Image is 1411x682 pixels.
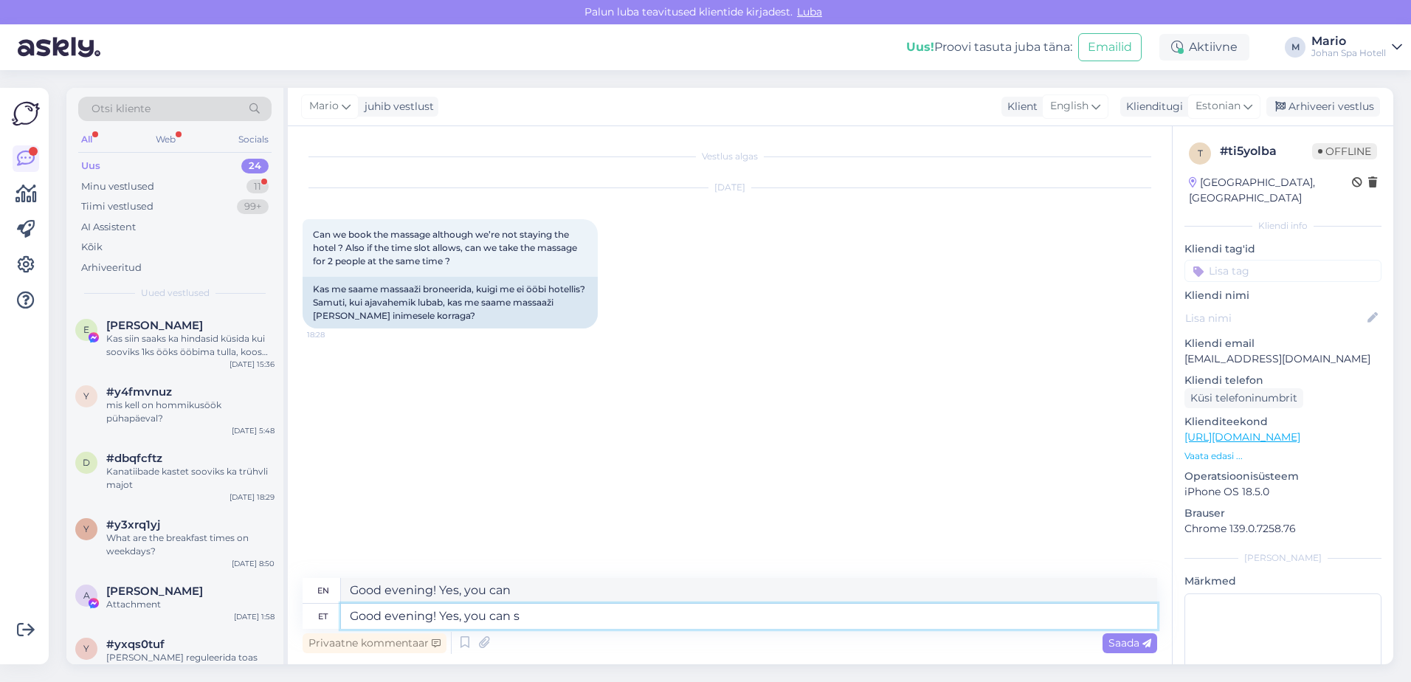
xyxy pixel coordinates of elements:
span: E [83,324,89,335]
div: Kliendi info [1184,219,1381,232]
div: Klient [1001,99,1038,114]
span: English [1050,98,1089,114]
div: Kas me saame massaaži broneerida, kuigi me ei ööbi hotellis? Samuti, kui ajavahemik lubab, kas me... [303,277,598,328]
div: Socials [235,130,272,149]
input: Lisa nimi [1185,310,1365,326]
div: [DATE] 15:36 [230,359,275,370]
div: mis kell on hommikusöök pühapäeval? [106,399,275,425]
div: Klienditugi [1120,99,1183,114]
span: Elis Tunder [106,319,203,332]
div: M [1285,37,1305,58]
div: Uus [81,159,100,173]
div: Minu vestlused [81,179,154,194]
div: [DATE] [303,181,1157,194]
span: d [83,457,90,468]
div: [DATE] 1:58 [234,611,275,622]
img: Askly Logo [12,100,40,128]
div: [DATE] 18:29 [230,492,275,503]
p: Operatsioonisüsteem [1184,469,1381,484]
span: Andrus Rako [106,585,203,598]
a: [URL][DOMAIN_NAME] [1184,430,1300,444]
b: Uus! [906,40,934,54]
span: Otsi kliente [92,101,151,117]
div: Tiimi vestlused [81,199,153,214]
p: Brauser [1184,506,1381,521]
p: [EMAIL_ADDRESS][DOMAIN_NAME] [1184,351,1381,367]
p: Kliendi telefon [1184,373,1381,388]
span: #dbqfcftz [106,452,162,465]
div: et [318,604,328,629]
a: MarioJohan Spa Hotell [1311,35,1402,59]
div: 24 [241,159,269,173]
div: All [78,130,95,149]
textarea: Good evening! Yes, you can s [341,604,1157,629]
div: [GEOGRAPHIC_DATA], [GEOGRAPHIC_DATA] [1189,175,1352,206]
div: Arhiveeri vestlus [1266,97,1380,117]
div: Kõik [81,240,103,255]
div: [DATE] 8:50 [232,558,275,569]
span: Mario [309,98,339,114]
p: Vaata edasi ... [1184,449,1381,463]
p: Kliendi nimi [1184,288,1381,303]
p: Chrome 139.0.7258.76 [1184,521,1381,537]
div: AI Assistent [81,220,136,235]
p: Kliendi tag'id [1184,241,1381,257]
span: Uued vestlused [141,286,210,300]
div: [DATE] 5:48 [232,425,275,436]
div: Mario [1311,35,1386,47]
div: Vestlus algas [303,150,1157,163]
p: iPhone OS 18.5.0 [1184,484,1381,500]
div: Kas siin saaks ka hindasid küsida kui sooviks 1ks ööks ööbima tulla, koos hommikusöögiga? :) [106,332,275,359]
span: A [83,590,90,601]
div: What are the breakfast times on weekdays? [106,531,275,558]
span: y [83,523,89,534]
div: Attachment [106,598,275,611]
textarea: Good evening! Yes, you can [341,578,1157,603]
span: Offline [1312,143,1377,159]
button: Emailid [1078,33,1142,61]
span: Estonian [1196,98,1241,114]
span: y [83,643,89,654]
span: 18:28 [307,329,362,340]
div: Küsi telefoninumbrit [1184,388,1303,408]
span: t [1198,148,1203,159]
p: Kliendi email [1184,336,1381,351]
div: Aktiivne [1159,34,1249,61]
p: Märkmed [1184,573,1381,589]
div: Arhiveeritud [81,261,142,275]
div: Web [153,130,179,149]
span: Can we book the massage although we’re not staying the hotel ? Also if the time slot allows, can ... [313,229,579,266]
div: Johan Spa Hotell [1311,47,1386,59]
p: Klienditeekond [1184,414,1381,430]
div: [PERSON_NAME] [1184,551,1381,565]
span: y [83,390,89,402]
span: Saada [1108,636,1151,650]
div: juhib vestlust [359,99,434,114]
span: #yxqs0tuf [106,638,165,651]
div: Privaatne kommentaar [303,633,446,653]
div: 11 [246,179,269,194]
span: #y3xrq1yj [106,518,160,531]
div: Kanatiibade kastet sooviks ka trühvli majot [106,465,275,492]
div: en [317,578,329,603]
div: # ti5yolba [1220,142,1312,160]
span: #y4fmvnuz [106,385,172,399]
span: Luba [793,5,827,18]
input: Lisa tag [1184,260,1381,282]
div: 99+ [237,199,269,214]
div: Proovi tasuta juba täna: [906,38,1072,56]
div: [PERSON_NAME] reguleerida toas konditsioneeri? [106,651,275,678]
